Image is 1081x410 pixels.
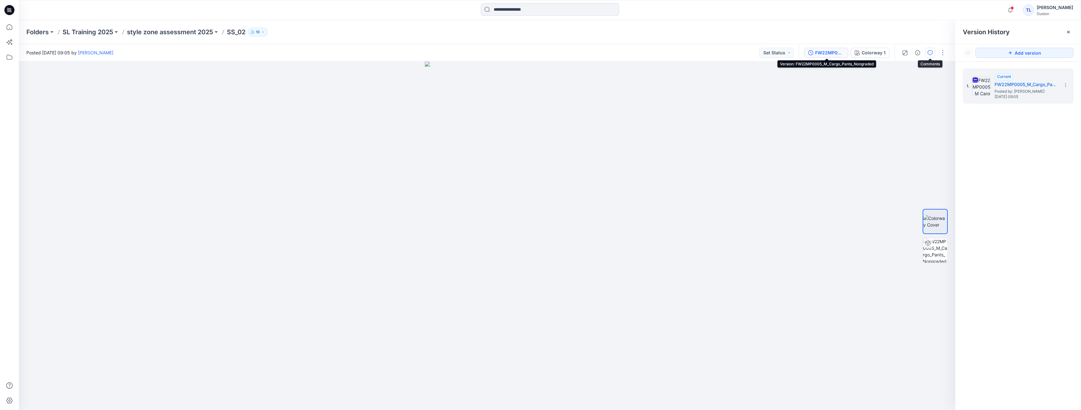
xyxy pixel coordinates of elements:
div: Guston [1037,11,1073,16]
div: FW22MP0005_M_Cargo_Pants_Nongraded [815,49,844,56]
div: TL [1023,4,1034,16]
h5: FW22MP0005_M_Cargo_Pants_Nongraded [995,81,1057,88]
a: Folders [26,28,49,36]
button: FW22MP0005_M_Cargo_Pants_Nongraded [804,48,848,58]
img: eyJhbGciOiJIUzI1NiIsImtpZCI6IjAiLCJzbHQiOiJzZXMiLCJ0eXAiOiJKV1QifQ.eyJkYXRhIjp7InR5cGUiOiJzdG9yYW... [425,62,549,410]
span: Posted by: Apsara Mediwake [995,88,1057,95]
div: Colorway 1 [862,49,886,56]
img: FW22MP0005_M_Cargo_Pants_Nongraded Colorway 1 [923,238,947,263]
span: Current [997,74,1011,79]
span: [DATE] 09:05 [995,95,1057,99]
button: Colorway 1 [851,48,890,58]
a: SL Training 2025 [63,28,113,36]
button: 16 [248,28,268,36]
p: SS_02 [227,28,245,36]
button: Add version [975,48,1073,58]
div: [PERSON_NAME] [1037,4,1073,11]
span: Posted [DATE] 09:05 by [26,49,113,56]
a: [PERSON_NAME] [78,50,113,55]
img: Colorway Cover [923,215,947,228]
button: Show Hidden Versions [963,48,973,58]
span: Version History [963,28,1010,36]
p: 16 [256,29,260,36]
button: Details [913,48,923,58]
a: style zone assessment 2025 [127,28,213,36]
span: 1. [967,83,969,89]
img: FW22MP0005_M_Cargo_Pants_Nongraded [972,77,991,96]
button: Close [1066,30,1071,35]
